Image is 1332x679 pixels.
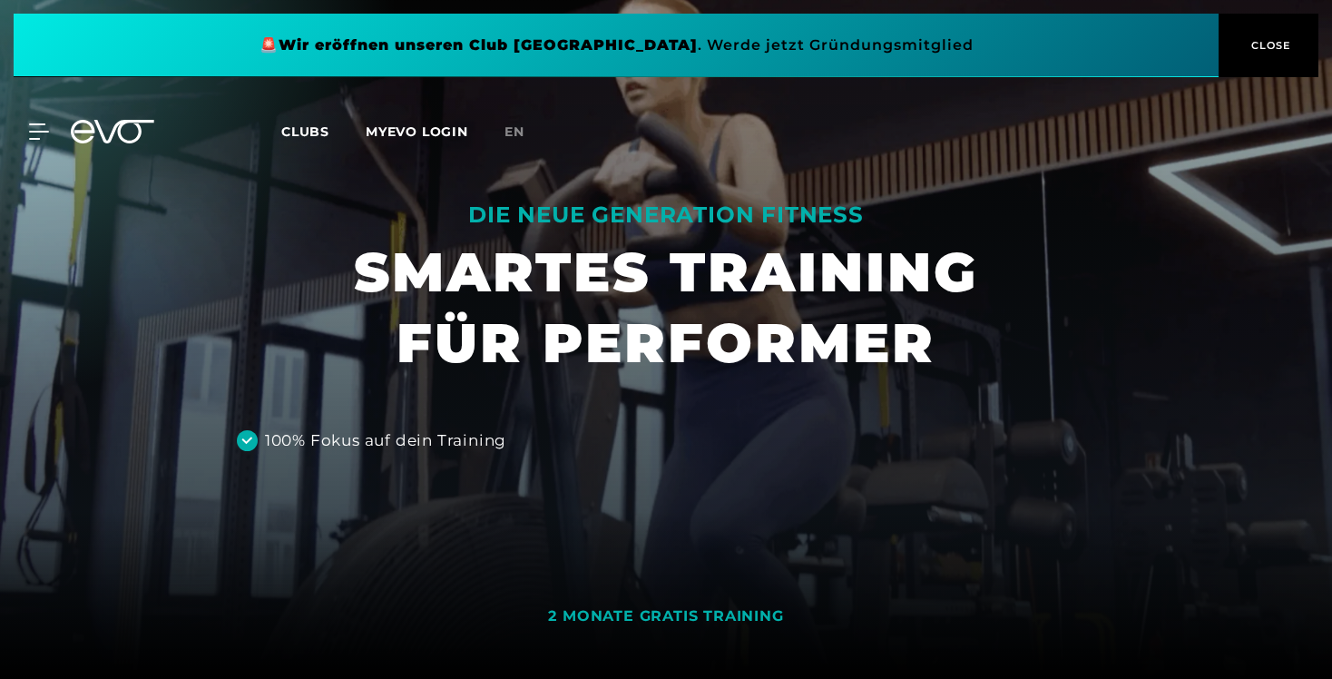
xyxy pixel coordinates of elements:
div: DIE NEUE GENERATION FITNESS [354,201,978,230]
div: 2 MONATE GRATIS TRAINING [548,607,783,626]
a: en [504,122,546,143]
a: MYEVO LOGIN [366,123,468,140]
h1: SMARTES TRAINING FÜR PERFORMER [354,237,978,379]
span: en [504,123,524,140]
div: 100% Fokus auf dein Training [265,429,506,453]
a: Clubs [281,123,366,140]
button: CLOSE [1219,14,1318,77]
span: CLOSE [1247,37,1291,54]
span: Clubs [281,123,329,140]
